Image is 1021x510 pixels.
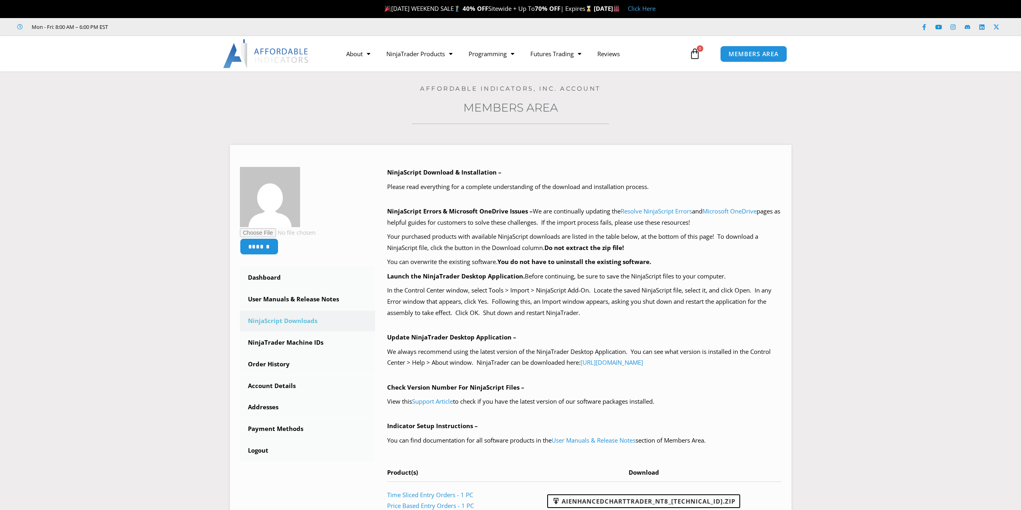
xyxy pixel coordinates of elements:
[535,4,560,12] strong: 70% OFF
[240,419,376,439] a: Payment Methods
[581,358,643,366] a: [URL][DOMAIN_NAME]
[387,181,781,193] p: Please read everything for a complete understanding of the download and installation process.
[613,6,619,12] img: 🏭
[223,39,309,68] img: LogoAI | Affordable Indicators – NinjaTrader
[412,397,453,405] a: Support Article
[544,244,624,252] b: Do not extract the zip file!
[629,468,659,476] span: Download
[387,206,781,228] p: We are continually updating the and pages as helpful guides for customers to solve these challeng...
[454,6,460,12] img: 🏌️‍♂️
[628,4,656,12] a: Click Here
[240,167,300,227] img: 887539c27565b2f34d294346e9a9c50548cb50e30409dc261b77cf157b013ea5
[387,207,533,215] b: NinjaScript Errors & Microsoft OneDrive Issues –
[378,45,461,63] a: NinjaTrader Products
[338,45,687,63] nav: Menu
[461,45,522,63] a: Programming
[387,396,781,407] p: View this to check if you have the latest version of our software packages installed.
[387,502,474,510] a: Price Based Entry Orders - 1 PC
[240,332,376,353] a: NinjaTrader Machine IDs
[240,440,376,461] a: Logout
[387,271,781,282] p: Before continuing, be sure to save the NinjaScript files to your computer.
[387,256,781,268] p: You can overwrite the existing software.
[547,494,740,508] a: AIEnhancedChartTrader_NT8_[TECHNICAL_ID].zip
[119,23,240,31] iframe: Customer reviews powered by Trustpilot
[387,333,516,341] b: Update NinjaTrader Desktop Application –
[338,45,378,63] a: About
[387,491,473,499] a: Time Sliced Entry Orders - 1 PC
[463,4,488,12] strong: 40% OFF
[720,46,787,62] a: MEMBERS AREA
[729,51,779,57] span: MEMBERS AREA
[30,22,108,32] span: Mon - Fri: 8:00 AM – 6:00 PM EST
[702,207,757,215] a: Microsoft OneDrive
[240,289,376,310] a: User Manuals & Release Notes
[383,4,593,12] span: [DATE] WEEKEND SALE Sitewide + Up To | Expires
[420,85,601,92] a: Affordable Indicators, Inc. Account
[586,6,592,12] img: ⌛
[385,6,391,12] img: 🎉
[240,311,376,331] a: NinjaScript Downloads
[387,285,781,319] p: In the Control Center window, select Tools > Import > NinjaScript Add-On. Locate the saved NinjaS...
[621,207,692,215] a: Resolve NinjaScript Errors
[240,376,376,396] a: Account Details
[387,383,524,391] b: Check Version Number For NinjaScript Files –
[463,101,558,114] a: Members Area
[594,4,620,12] strong: [DATE]
[240,267,376,461] nav: Account pages
[387,272,525,280] b: Launch the NinjaTrader Desktop Application.
[240,354,376,375] a: Order History
[497,258,651,266] b: You do not have to uninstall the existing software.
[240,267,376,288] a: Dashboard
[589,45,628,63] a: Reviews
[387,168,501,176] b: NinjaScript Download & Installation –
[387,468,418,476] span: Product(s)
[240,397,376,418] a: Addresses
[552,436,635,444] a: User Manuals & Release Notes
[387,422,478,430] b: Indicator Setup Instructions –
[697,45,703,52] span: 0
[387,346,781,369] p: We always recommend using the latest version of the NinjaTrader Desktop Application. You can see ...
[677,42,712,65] a: 0
[522,45,589,63] a: Futures Trading
[387,231,781,254] p: Your purchased products with available NinjaScript downloads are listed in the table below, at th...
[387,435,781,446] p: You can find documentation for all software products in the section of Members Area.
